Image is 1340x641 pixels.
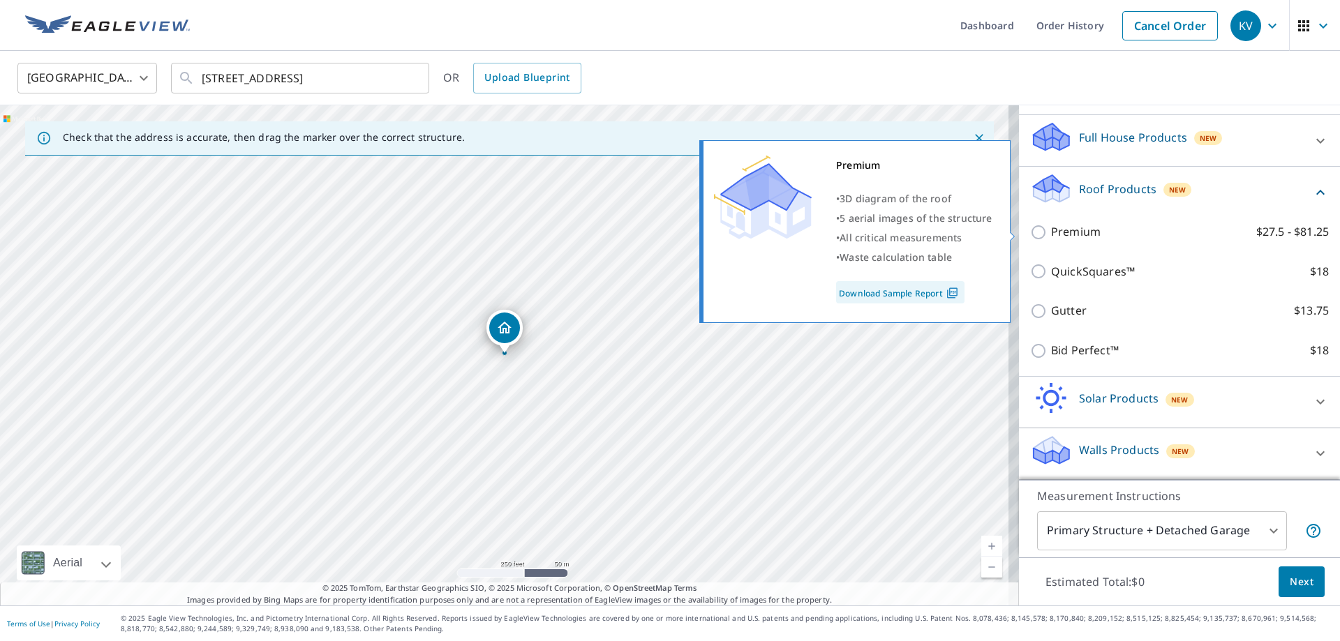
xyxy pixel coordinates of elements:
p: Walls Products [1079,442,1159,458]
div: Roof ProductsNew [1030,172,1329,212]
span: Waste calculation table [840,250,952,264]
div: Walls ProductsNew [1030,434,1329,474]
button: Next [1279,566,1325,598]
span: © 2025 TomTom, Earthstar Geographics SIO, © 2025 Microsoft Corporation, © [322,582,697,594]
div: Aerial [49,545,87,580]
span: New [1200,133,1217,144]
p: Gutter [1051,302,1087,319]
a: OpenStreetMap [613,582,671,593]
div: Solar ProductsNew [1030,382,1329,422]
p: © 2025 Eagle View Technologies, Inc. and Pictometry International Corp. All Rights Reserved. Repo... [121,613,1333,634]
a: Terms [674,582,697,593]
p: Full House Products [1079,129,1187,146]
a: Current Level 17, Zoom Out [981,557,1002,578]
p: Solar Products [1079,390,1159,407]
div: OR [443,63,581,93]
div: Aerial [17,545,121,580]
span: 3D diagram of the roof [840,192,951,205]
a: Download Sample Report [836,281,965,303]
input: Search by address or latitude-longitude [202,59,401,98]
p: | [7,619,100,628]
img: Premium [714,156,812,239]
p: Bid Perfect™ [1051,342,1119,359]
span: New [1169,184,1186,195]
button: Close [970,129,988,147]
a: Current Level 17, Zoom In [981,536,1002,557]
p: $18 [1310,263,1329,280]
div: [GEOGRAPHIC_DATA] [17,59,157,98]
span: 5 aerial images of the structure [840,211,992,225]
span: Next [1290,573,1313,591]
span: All critical measurements [840,231,962,244]
div: Full House ProductsNew [1030,121,1329,160]
p: Check that the address is accurate, then drag the marker over the correct structure. [63,131,465,144]
div: Dropped pin, building 1, Residential property, 17813 NE 100th Ct Redmond, WA 98052 [486,310,523,353]
div: • [836,248,992,267]
a: Terms of Use [7,619,50,628]
span: Your report will include the primary structure and a detached garage if one exists. [1305,522,1322,539]
p: $13.75 [1294,302,1329,319]
a: Cancel Order [1122,11,1218,40]
div: • [836,228,992,248]
p: $18 [1310,342,1329,359]
p: QuickSquares™ [1051,263,1135,280]
img: EV Logo [25,15,190,36]
div: KV [1230,10,1261,41]
p: Premium [1051,223,1101,241]
a: Privacy Policy [54,619,100,628]
span: New [1172,446,1189,457]
p: $27.5 - $81.25 [1256,223,1329,241]
img: Pdf Icon [943,287,962,299]
p: Measurement Instructions [1037,488,1322,504]
span: Upload Blueprint [484,69,569,86]
p: Roof Products [1079,181,1156,197]
p: Estimated Total: $0 [1034,566,1156,597]
span: New [1171,394,1189,405]
div: Premium [836,156,992,175]
a: Upload Blueprint [473,63,581,93]
div: Primary Structure + Detached Garage [1037,511,1287,550]
div: • [836,189,992,209]
div: • [836,209,992,228]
